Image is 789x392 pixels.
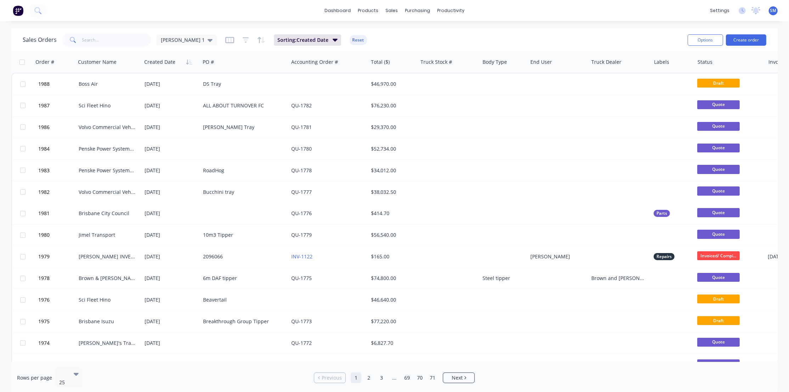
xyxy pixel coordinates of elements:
[697,165,740,174] span: Quote
[13,5,23,16] img: Factory
[654,58,669,66] div: Labels
[145,124,197,131] div: [DATE]
[292,361,312,368] a: QU-1771
[371,275,413,282] div: $74,800.00
[371,58,390,66] div: Total ($)
[371,296,413,303] div: $46,640.00
[363,373,374,383] a: Page 2
[389,373,400,383] a: Jump forward
[79,210,136,217] div: Brisbane City Council
[443,374,474,381] a: Next page
[38,361,50,368] span: 1973
[697,359,740,368] span: Quote
[591,58,621,66] div: Truck Dealer
[697,230,740,239] span: Quote
[292,167,312,174] a: QU-1778
[697,316,740,325] span: Draft
[697,273,740,282] span: Quote
[38,102,50,109] span: 1987
[36,181,79,203] button: 1982
[654,210,670,217] button: Parts
[654,253,675,260] button: Repairs
[79,167,136,174] div: Penske Power Systems Pty Ltd
[145,296,197,303] div: [DATE]
[79,340,136,347] div: [PERSON_NAME]'s Transport TA Nawrick Queensland Pty Ltd
[376,373,387,383] a: Page 3
[382,5,401,16] div: sales
[38,340,50,347] span: 1974
[203,124,282,131] div: [PERSON_NAME] Tray
[203,275,282,282] div: 6m DAF tipper
[145,102,197,109] div: [DATE]
[79,102,136,109] div: Sci Fleet Hino
[371,102,413,109] div: $76,230.00
[203,102,282,109] div: ALL ABOUT TURNOVER FC
[371,340,413,347] div: $6,827.70
[292,145,312,152] a: QU-1780
[371,145,413,152] div: $52,734.00
[145,318,197,325] div: [DATE]
[292,189,312,195] a: QU-1777
[203,296,282,303] div: Beavertail
[36,224,79,246] button: 1980
[274,34,341,46] button: Sorting:Created Date
[78,58,117,66] div: Customer Name
[36,289,79,310] button: 1976
[38,189,50,196] span: 1982
[36,138,79,159] button: 1984
[354,5,382,16] div: products
[292,102,312,109] a: QU-1782
[38,167,50,174] span: 1983
[427,373,438,383] a: Page 71
[36,246,79,267] button: 1979
[697,144,740,152] span: Quote
[371,361,413,368] div: $51,040.00
[697,251,740,260] span: Invoiced/ Compl...
[38,210,50,217] span: 1981
[145,80,197,88] div: [DATE]
[697,100,740,109] span: Quote
[38,253,50,260] span: 1979
[203,167,282,174] div: RoadHog
[697,186,740,195] span: Quote
[292,210,312,217] a: QU-1776
[36,268,79,289] button: 1978
[292,275,312,281] a: QU-1775
[698,58,712,66] div: Status
[38,80,50,88] span: 1988
[371,318,413,325] div: $77,220.00
[145,231,197,239] div: [DATE]
[144,58,175,66] div: Created Date
[79,124,136,131] div: Volvo Commercial Vehicles - [GEOGRAPHIC_DATA]
[697,338,740,347] span: Quote
[59,379,68,386] div: 25
[292,231,312,238] a: QU-1779
[530,58,552,66] div: End User
[706,5,733,16] div: settings
[656,210,667,217] span: Parts
[79,296,136,303] div: Sci Fleet Hino
[401,5,434,16] div: purchasing
[697,208,740,217] span: Quote
[697,122,740,131] span: Quote
[36,311,79,332] button: 1975
[36,203,79,224] button: 1981
[79,80,136,88] div: Boss Air
[350,35,367,45] button: Reset
[23,37,57,43] h1: Sales Orders
[697,295,740,303] span: Draft
[371,210,413,217] div: $414.70
[351,373,361,383] a: Page 1 is your current page
[421,58,452,66] div: Truck Stock #
[35,58,54,66] div: Order #
[292,318,312,325] a: QU-1773
[371,167,413,174] div: $34,012.00
[145,189,197,196] div: [DATE]
[371,253,413,260] div: $165.00
[371,189,413,196] div: $38,032.50
[38,318,50,325] span: 1975
[38,124,50,131] span: 1986
[371,231,413,239] div: $56,540.00
[530,253,583,260] div: [PERSON_NAME]
[203,253,282,260] div: 2096066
